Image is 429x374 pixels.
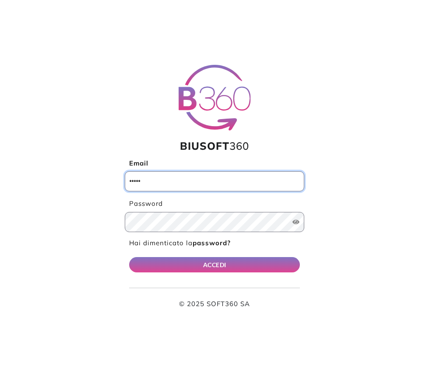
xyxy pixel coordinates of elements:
[129,239,231,247] a: Hai dimenticato lapassword?
[129,257,300,272] button: ACCEDI
[125,199,304,209] label: Password
[129,299,300,309] p: © 2025 SOFT360 SA
[180,139,229,152] span: BIUSOFT
[129,159,148,167] b: Email
[193,239,231,247] b: password?
[125,140,304,152] h1: 360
